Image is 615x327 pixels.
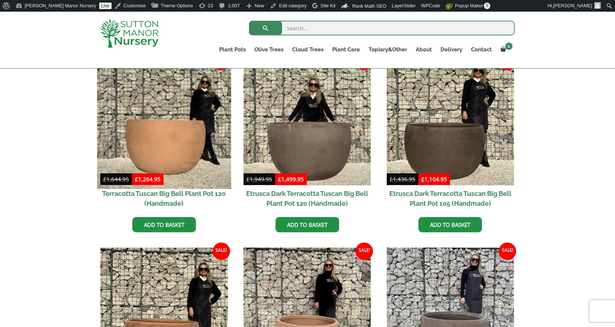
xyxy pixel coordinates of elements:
[97,55,231,189] img: Terracotta Tuscan Big Bell Plant Pot 120 (Handmade)
[278,176,304,183] bdi: 1,499.95
[387,185,514,212] h2: Etrusca Dark Terracotta Tuscan Big Bell Plant Pot 105 (Handmade)
[436,44,467,55] a: Delivery
[244,58,371,212] a: Sale! Etrusca Dark Terracotta Tuscan Big Bell Plant Pot 120 (Handmade)
[246,176,272,183] bdi: 1,949.95
[418,217,482,232] a: Add to basket: “Etrusca Dark Terracotta Tuscan Big Bell Plant Pot 105 (Handmade)”
[276,217,339,232] a: Add to basket: “Etrusca Dark Terracotta Tuscan Big Bell Plant Pot 120 (Handmade)”
[99,3,112,9] a: Live
[328,44,364,55] a: Plant Care
[390,176,393,183] span: £
[499,243,516,260] span: Sale!
[496,44,515,55] a: 1
[352,3,386,9] span: Rank Math SEO
[467,44,496,55] a: Contact
[135,176,161,183] bdi: 1,264.95
[244,185,371,212] h2: Etrusca Dark Terracotta Tuscan Big Bell Plant Pot 120 (Handmade)
[250,44,288,55] a: Olive Trees
[387,58,514,212] a: Sale! Etrusca Dark Terracotta Tuscan Big Bell Plant Pot 105 (Handmade)
[103,176,129,183] bdi: 1,644.95
[278,176,281,183] span: £
[321,3,335,8] span: Site Kit
[553,3,592,8] span: [PERSON_NAME]
[244,58,371,186] img: Etrusca Dark Terracotta Tuscan Big Bell Plant Pot 120 (Handmade)
[421,176,447,183] bdi: 1,104.95
[246,176,250,183] span: £
[135,176,138,183] span: £
[390,176,415,183] bdi: 1,436.95
[411,44,436,55] a: About
[249,21,515,35] input: Search...
[288,44,328,55] a: Cloud Trees
[364,44,411,55] a: Topiary&Other
[355,243,373,260] span: Sale!
[484,3,490,9] span: 0
[132,217,196,232] a: Add to basket: “Terracotta Tuscan Big Bell Plant Pot 120 (Handmade)”
[421,176,425,183] span: £
[215,44,250,55] a: Plant Pots
[387,58,514,186] img: Etrusca Dark Terracotta Tuscan Big Bell Plant Pot 105 (Handmade)
[100,185,228,212] h2: Terracotta Tuscan Big Bell Plant Pot 120 (Handmade)
[103,176,106,183] span: £
[100,19,158,48] img: logo
[505,43,512,50] span: 1
[213,243,230,260] span: Sale!
[100,58,228,212] a: Sale! Terracotta Tuscan Big Bell Plant Pot 120 (Handmade)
